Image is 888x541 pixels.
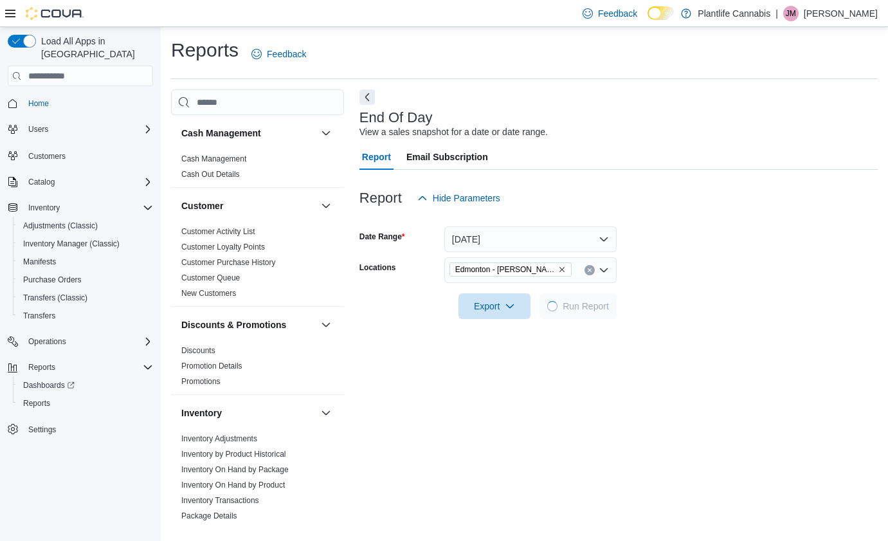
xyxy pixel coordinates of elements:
span: Edmonton - Terra Losa [449,262,572,277]
div: Customer [171,224,344,306]
span: Adjustments (Classic) [18,218,153,234]
a: Customer Purchase History [181,258,276,267]
span: Run Report [563,300,609,313]
span: Home [23,95,153,111]
span: Export [466,293,523,319]
div: Cash Management [171,151,344,187]
button: Export [458,293,530,319]
a: Cash Out Details [181,170,240,179]
a: Manifests [18,254,61,270]
button: Inventory Manager (Classic) [13,235,158,253]
span: Inventory Transactions [181,495,259,506]
h3: Customer [181,199,223,212]
a: Customer Queue [181,273,240,282]
span: Purchase Orders [23,275,82,285]
span: Settings [28,425,56,435]
button: Reports [3,358,158,376]
a: Settings [23,422,61,437]
button: Hide Parameters [412,185,505,211]
button: Transfers [13,307,158,325]
button: LoadingRun Report [539,293,617,319]
p: Plantlife Cannabis [698,6,770,21]
span: Reports [18,396,153,411]
span: Customers [28,151,66,161]
h3: Inventory [181,407,222,419]
button: Inventory [3,199,158,217]
button: Purchase Orders [13,271,158,289]
span: Operations [23,334,153,349]
span: Adjustments (Classic) [23,221,98,231]
button: Users [23,122,53,137]
label: Locations [359,262,396,273]
span: Discounts [181,345,215,356]
span: Transfers [18,308,153,324]
span: Transfers (Classic) [18,290,153,306]
button: Operations [23,334,71,349]
span: Email Subscription [406,144,488,170]
span: Home [28,98,49,109]
span: Cash Out Details [181,169,240,179]
a: Dashboards [13,376,158,394]
span: Purchase Orders [18,272,153,288]
div: Justin McIssac [783,6,799,21]
button: Cash Management [181,127,316,140]
button: Discounts & Promotions [318,317,334,333]
a: Transfers (Classic) [18,290,93,306]
span: Settings [23,421,153,437]
a: New Customers [181,289,236,298]
a: Transfers [18,308,60,324]
span: Inventory Adjustments [181,434,257,444]
button: Reports [13,394,158,412]
button: Catalog [3,173,158,191]
span: Inventory [23,200,153,215]
a: Reports [18,396,55,411]
button: Next [359,89,375,105]
div: View a sales snapshot for a date or date range. [359,125,548,139]
span: Dashboards [23,380,75,390]
button: Adjustments (Classic) [13,217,158,235]
a: Package Details [181,511,237,520]
button: Users [3,120,158,138]
span: Reports [28,362,55,372]
a: Purchase Orders [18,272,87,288]
label: Date Range [359,232,405,242]
h3: Cash Management [181,127,261,140]
span: Inventory Manager (Classic) [23,239,120,249]
button: Open list of options [599,265,609,275]
a: Inventory On Hand by Package [181,465,289,474]
span: Reports [23,360,153,375]
a: Promotions [181,377,221,386]
a: Inventory Manager (Classic) [18,236,125,252]
span: Dashboards [18,378,153,393]
span: Hide Parameters [433,192,500,205]
p: [PERSON_NAME] [804,6,878,21]
span: Inventory On Hand by Package [181,464,289,475]
a: Adjustments (Classic) [18,218,103,234]
button: Settings [3,420,158,439]
button: Customer [318,198,334,214]
a: Cash Management [181,154,246,163]
a: Home [23,96,54,111]
span: Promotions [181,376,221,387]
span: Customer Activity List [181,226,255,237]
button: Catalog [23,174,60,190]
button: [DATE] [444,226,617,252]
h3: Discounts & Promotions [181,318,286,331]
a: Feedback [246,41,311,67]
span: Feedback [267,48,306,60]
div: Discounts & Promotions [171,343,344,394]
span: Loading [547,301,557,311]
nav: Complex example [8,89,153,472]
span: Manifests [18,254,153,270]
a: Customers [23,149,71,164]
span: New Customers [181,288,236,298]
button: Inventory [23,200,65,215]
button: Remove Edmonton - Terra Losa from selection in this group [558,266,566,273]
h3: Report [359,190,402,206]
span: Inventory [28,203,60,213]
span: Catalog [23,174,153,190]
a: Discounts [181,346,215,355]
button: Home [3,94,158,113]
a: Feedback [577,1,642,26]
